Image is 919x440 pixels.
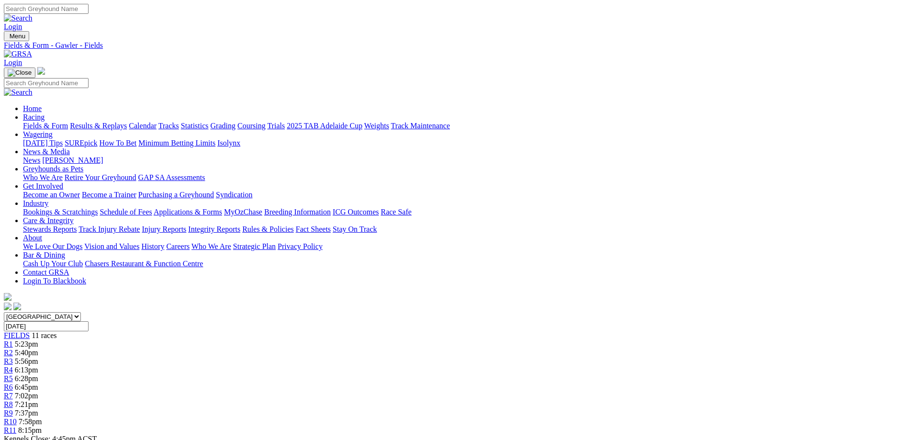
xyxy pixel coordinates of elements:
[242,225,294,233] a: Rules & Policies
[10,33,25,40] span: Menu
[23,104,42,113] a: Home
[84,242,139,250] a: Vision and Values
[8,69,32,77] img: Close
[23,242,82,250] a: We Love Our Dogs
[32,331,56,339] span: 11 races
[23,165,83,173] a: Greyhounds as Pets
[4,14,33,23] img: Search
[138,191,214,199] a: Purchasing a Greyhound
[15,409,38,417] span: 7:37pm
[129,122,157,130] a: Calendar
[23,113,45,121] a: Racing
[23,259,915,268] div: Bar & Dining
[4,340,13,348] a: R1
[4,4,89,14] input: Search
[4,41,915,50] a: Fields & Form - Gawler - Fields
[364,122,389,130] a: Weights
[4,78,89,88] input: Search
[100,208,152,216] a: Schedule of Fees
[65,139,97,147] a: SUREpick
[15,400,38,408] span: 7:21pm
[138,139,215,147] a: Minimum Betting Limits
[4,409,13,417] span: R9
[4,392,13,400] span: R7
[4,31,29,41] button: Toggle navigation
[188,225,240,233] a: Integrity Reports
[4,426,16,434] a: R11
[191,242,231,250] a: Who We Are
[15,357,38,365] span: 5:56pm
[4,321,89,331] input: Select date
[70,122,127,130] a: Results & Replays
[23,225,77,233] a: Stewards Reports
[4,366,13,374] a: R4
[15,374,38,383] span: 6:28pm
[23,208,915,216] div: Industry
[296,225,331,233] a: Fact Sheets
[141,242,164,250] a: History
[15,392,38,400] span: 7:02pm
[4,417,17,426] a: R10
[216,191,252,199] a: Syndication
[23,156,40,164] a: News
[138,173,205,181] a: GAP SA Assessments
[4,374,13,383] a: R5
[13,303,21,310] img: twitter.svg
[4,383,13,391] a: R6
[23,251,65,259] a: Bar & Dining
[4,303,11,310] img: facebook.svg
[4,50,32,58] img: GRSA
[18,426,42,434] span: 8:15pm
[23,268,69,276] a: Contact GRSA
[333,208,379,216] a: ICG Outcomes
[23,173,63,181] a: Who We Are
[237,122,266,130] a: Coursing
[211,122,235,130] a: Grading
[100,139,137,147] a: How To Bet
[65,173,136,181] a: Retire Your Greyhound
[4,293,11,301] img: logo-grsa-white.png
[217,139,240,147] a: Isolynx
[391,122,450,130] a: Track Maintenance
[4,400,13,408] a: R8
[23,277,86,285] a: Login To Blackbook
[15,340,38,348] span: 5:23pm
[23,130,53,138] a: Wagering
[4,68,35,78] button: Toggle navigation
[158,122,179,130] a: Tracks
[23,191,915,199] div: Get Involved
[181,122,209,130] a: Statistics
[37,67,45,75] img: logo-grsa-white.png
[23,242,915,251] div: About
[4,23,22,31] a: Login
[23,122,68,130] a: Fields & Form
[4,331,30,339] a: FIELDS
[23,191,80,199] a: Become an Owner
[4,357,13,365] a: R3
[23,216,74,225] a: Care & Integrity
[23,208,98,216] a: Bookings & Scratchings
[142,225,186,233] a: Injury Reports
[15,383,38,391] span: 6:45pm
[333,225,377,233] a: Stay On Track
[233,242,276,250] a: Strategic Plan
[4,88,33,97] img: Search
[23,139,63,147] a: [DATE] Tips
[264,208,331,216] a: Breeding Information
[166,242,190,250] a: Careers
[23,147,70,156] a: News & Media
[278,242,323,250] a: Privacy Policy
[4,349,13,357] a: R2
[224,208,262,216] a: MyOzChase
[154,208,222,216] a: Applications & Forms
[15,366,38,374] span: 6:13pm
[19,417,42,426] span: 7:58pm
